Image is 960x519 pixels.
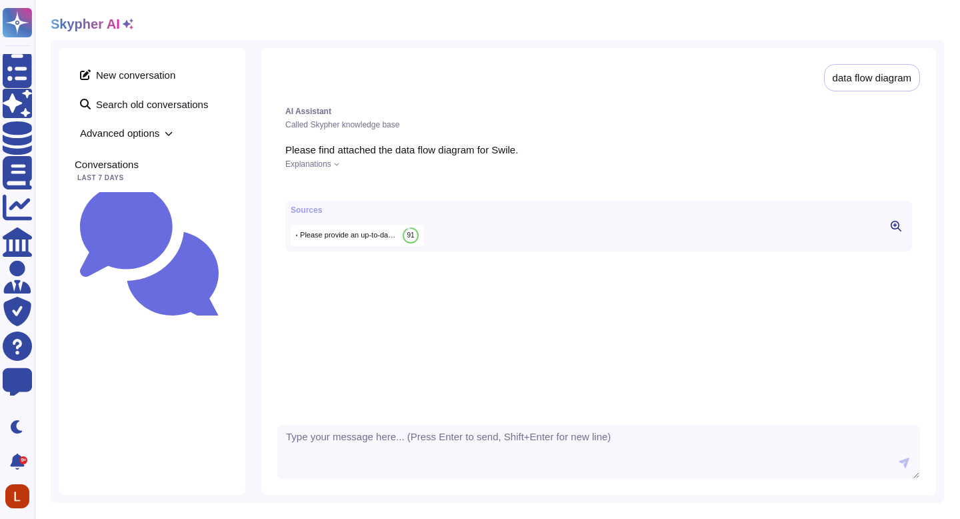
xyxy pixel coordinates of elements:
button: Click to view sources in the right panel [885,218,907,234]
button: Like this response [299,179,309,189]
span: 91 [407,232,414,239]
span: Explanations [285,160,331,168]
span: Search old conversations [75,93,229,115]
span: Advanced options [75,123,229,143]
p: Please find attached the data flow diagram for Swile. [285,145,912,155]
h2: Skypher AI [51,16,120,32]
div: AI Assistant [285,107,912,115]
div: Conversations [75,159,229,169]
div: data flow diagram [833,73,911,83]
button: Copy this response [285,179,296,190]
span: Please provide an up-to-date network/infrastructure diagram that identifies the Company relevant ... [300,230,397,240]
button: Dislike this response [312,179,323,190]
span: New conversation [75,64,229,85]
div: 9+ [19,456,27,464]
div: Last 7 days [75,175,229,181]
div: Sources [291,206,424,214]
button: user [3,482,39,511]
img: user [5,484,29,508]
span: Called Skypher knowledge base [285,120,399,129]
div: Click to preview/edit this source [291,225,424,246]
